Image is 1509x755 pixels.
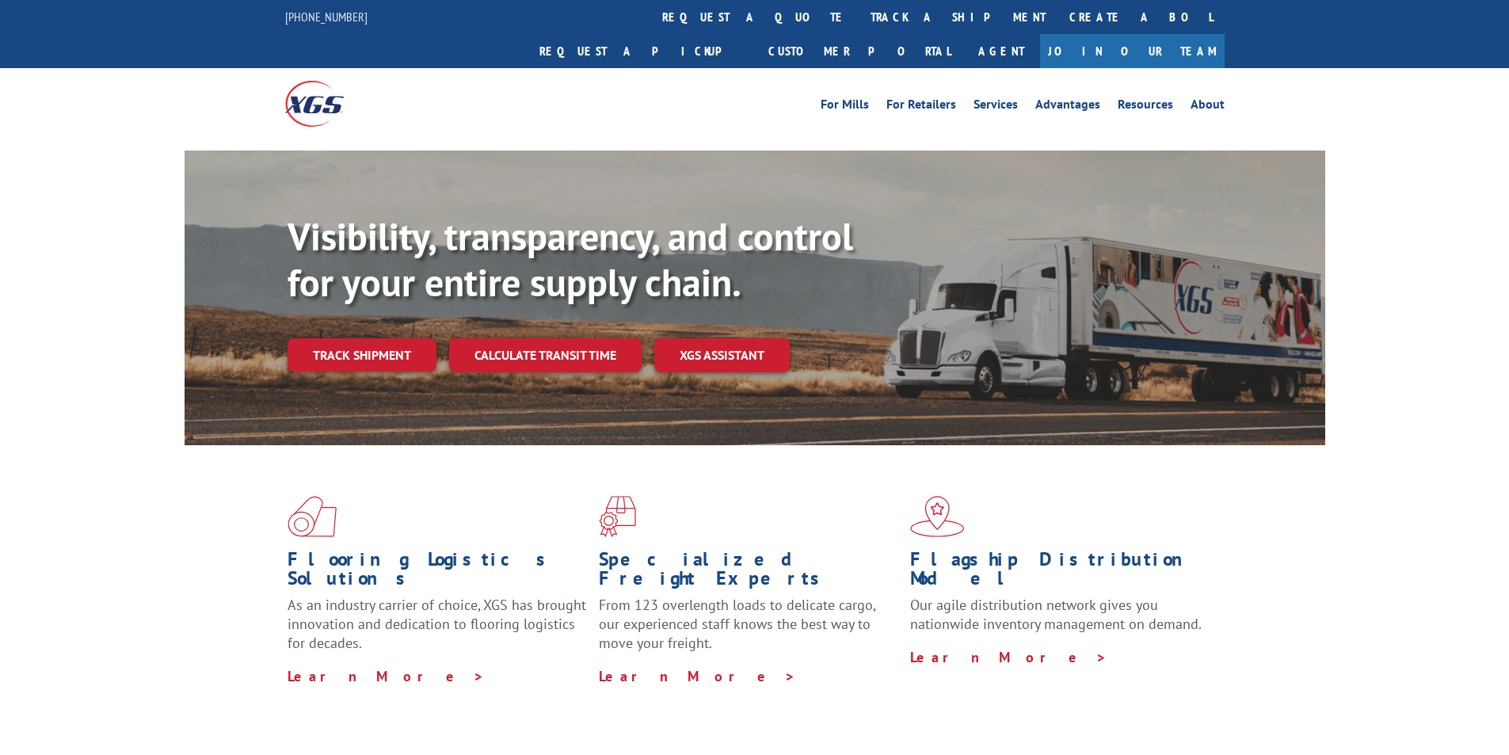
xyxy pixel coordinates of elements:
a: Track shipment [288,338,436,372]
img: xgs-icon-focused-on-flooring-red [599,496,636,537]
b: Visibility, transparency, and control for your entire supply chain. [288,212,853,307]
a: Learn More > [910,648,1107,666]
a: Join Our Team [1040,34,1225,68]
a: XGS ASSISTANT [654,338,790,372]
img: xgs-icon-total-supply-chain-intelligence-red [288,496,337,537]
a: Customer Portal [756,34,962,68]
span: Our agile distribution network gives you nationwide inventory management on demand. [910,596,1202,633]
p: From 123 overlength loads to delicate cargo, our experienced staff knows the best way to move you... [599,596,898,666]
a: Calculate transit time [449,338,642,372]
a: [PHONE_NUMBER] [285,9,368,25]
a: For Retailers [886,98,956,116]
a: Learn More > [599,667,796,685]
a: Agent [962,34,1040,68]
a: Resources [1118,98,1173,116]
a: Advantages [1035,98,1100,116]
h1: Flagship Distribution Model [910,550,1210,596]
h1: Specialized Freight Experts [599,550,898,596]
a: About [1191,98,1225,116]
h1: Flooring Logistics Solutions [288,550,587,596]
span: As an industry carrier of choice, XGS has brought innovation and dedication to flooring logistics... [288,596,586,652]
img: xgs-icon-flagship-distribution-model-red [910,496,965,537]
a: Learn More > [288,667,485,685]
a: Services [974,98,1018,116]
a: For Mills [821,98,869,116]
a: Request a pickup [528,34,756,68]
